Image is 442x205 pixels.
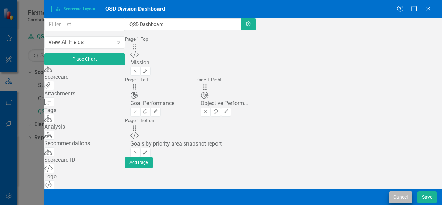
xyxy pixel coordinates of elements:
[44,18,125,31] input: Filter List...
[51,6,98,12] span: Scorecard Layout
[44,173,125,181] div: Logo
[44,90,125,98] div: Attachments
[44,73,125,81] div: Scorecard
[130,100,180,108] div: Goal Performance
[130,59,250,67] div: Mission
[44,140,125,148] div: Recommendations
[44,156,125,164] div: Scorecard ID
[125,118,156,123] small: Page 1 Bottom
[201,100,250,108] div: Objective Performance
[125,18,241,30] input: Layout Name
[125,157,153,168] button: Add Page
[125,36,148,42] small: Page 1 Top
[105,6,165,12] span: QSD Division Dashboard
[130,140,250,148] div: Goals by priority area snapshot report
[195,77,221,82] small: Page 1 Right
[48,38,84,46] div: View All Fields
[125,77,148,82] small: Page 1 Left
[44,53,125,65] button: Place Chart
[44,123,125,131] div: Analysis
[389,191,412,203] button: Cancel
[44,106,125,114] div: Tags
[417,191,437,203] button: Save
